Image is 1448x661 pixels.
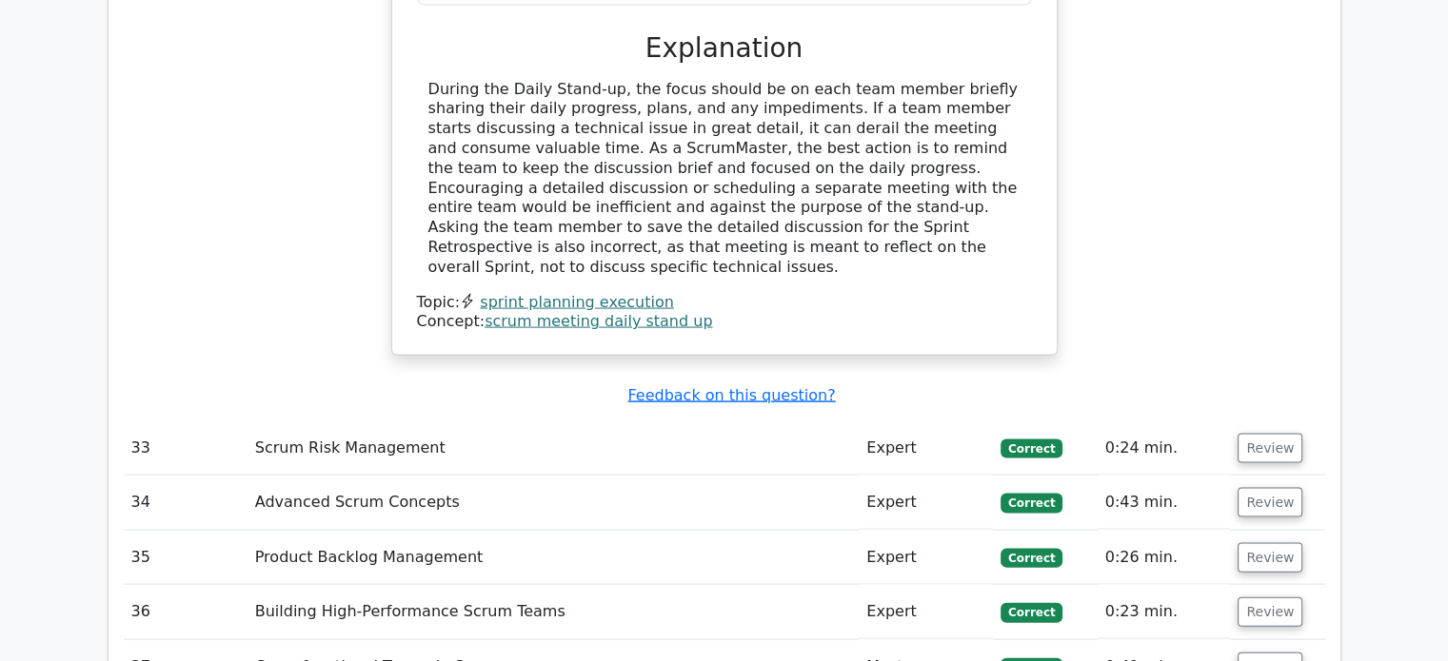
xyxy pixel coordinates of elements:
div: During the Daily Stand-up, the focus should be on each team member briefly sharing their daily pr... [428,80,1021,278]
button: Review [1238,488,1302,517]
td: 0:26 min. [1098,531,1231,585]
td: Expert [859,421,993,476]
div: Concept: [417,312,1032,332]
td: Expert [859,531,993,585]
td: 0:43 min. [1098,476,1231,530]
td: 35 [124,531,248,585]
span: Correct [1001,494,1062,513]
td: Expert [859,585,993,639]
td: 34 [124,476,248,530]
span: Correct [1001,603,1062,622]
a: Feedback on this question? [627,386,835,404]
button: Review [1238,597,1302,627]
td: Building High-Performance Scrum Teams [248,585,860,639]
span: Correct [1001,549,1062,568]
a: scrum meeting daily stand up [485,312,712,330]
div: Topic: [417,293,1032,313]
td: 0:23 min. [1098,585,1231,639]
span: Correct [1001,439,1062,458]
td: Advanced Scrum Concepts [248,476,860,530]
td: Scrum Risk Management [248,421,860,476]
td: Product Backlog Management [248,531,860,585]
button: Review [1238,434,1302,463]
h3: Explanation [428,32,1021,65]
td: 0:24 min. [1098,421,1231,476]
td: 33 [124,421,248,476]
td: 36 [124,585,248,639]
td: Expert [859,476,993,530]
a: sprint planning execution [480,293,674,311]
button: Review [1238,543,1302,573]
